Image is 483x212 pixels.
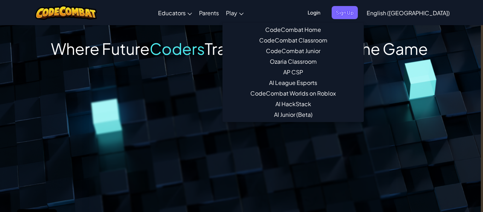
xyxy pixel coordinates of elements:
span: English ([GEOGRAPHIC_DATA]) [367,9,450,17]
a: Ozaria ClassroomAn enchanting narrative coding adventure that establishes the fundamentals of com... [223,56,363,67]
a: CodeCombat HomeWith access to all 530 levels and exclusive features like pets, premium only items... [223,24,363,35]
a: Parents [196,3,222,22]
span: Coders [150,39,205,58]
button: Login [303,6,325,19]
a: Play [222,3,247,22]
a: AI HackStackThe first generative AI companion tool specifically crafted for those new to AI with ... [223,99,363,109]
img: CodeCombat logo [35,5,97,20]
span: Where Future [51,39,150,58]
a: AI League EsportsAn epic competitive coding esports platform that encourages creative programming... [223,78,363,88]
button: Sign Up [332,6,358,19]
a: Educators [155,3,196,22]
a: CodeCombat Worlds on RobloxThis MMORPG teaches Lua coding and provides a real-world platform to c... [223,88,363,99]
a: CodeCombat JuniorOur flagship K-5 curriculum features a progression of learning levels that teach... [223,46,363,56]
a: AP CSPEndorsed by the College Board, our AP CSP curriculum provides game-based and turnkey tools ... [223,67,363,78]
span: Train and [205,39,269,58]
a: CodeCombat Classroom [223,35,363,46]
span: Play [226,9,237,17]
span: Educators [158,9,186,17]
a: AI Junior (Beta)Introduces multimodal generative AI in a simple and intuitive platform designed s... [223,109,363,120]
a: English ([GEOGRAPHIC_DATA]) [363,3,453,22]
